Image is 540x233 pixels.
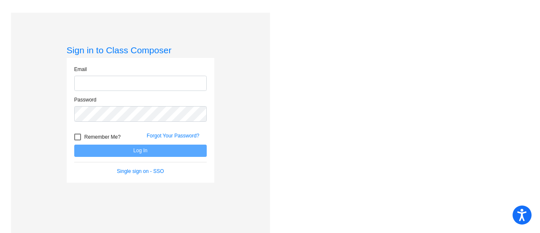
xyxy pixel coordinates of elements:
[84,132,121,142] span: Remember Me?
[74,145,207,157] button: Log In
[74,66,87,73] label: Email
[117,168,164,174] a: Single sign on - SSO
[74,96,97,104] label: Password
[67,45,214,55] h3: Sign in to Class Composer
[147,133,200,139] a: Forgot Your Password?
